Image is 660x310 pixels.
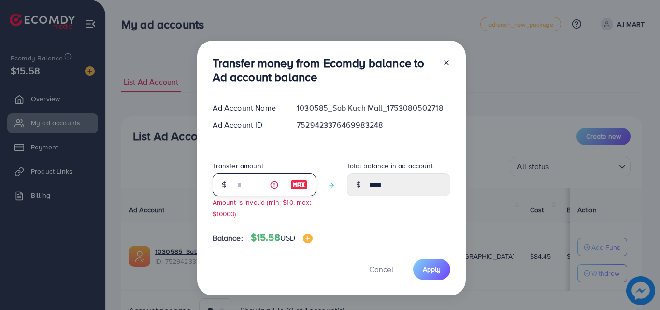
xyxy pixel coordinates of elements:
[213,233,243,244] span: Balance:
[213,197,311,218] small: Amount is invalid (min: $10, max: $10000)
[413,259,450,280] button: Apply
[303,234,313,243] img: image
[205,119,289,131] div: Ad Account ID
[280,233,295,243] span: USD
[205,103,289,114] div: Ad Account Name
[289,119,458,131] div: 7529423376469983248
[213,56,435,84] h3: Transfer money from Ecomdy balance to Ad account balance
[423,265,441,274] span: Apply
[213,161,263,171] label: Transfer amount
[289,103,458,114] div: 1030585_Sab Kuch Mall_1753080502718
[290,179,308,191] img: image
[369,264,393,275] span: Cancel
[347,161,433,171] label: Total balance in ad account
[251,232,313,244] h4: $15.58
[357,259,405,280] button: Cancel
